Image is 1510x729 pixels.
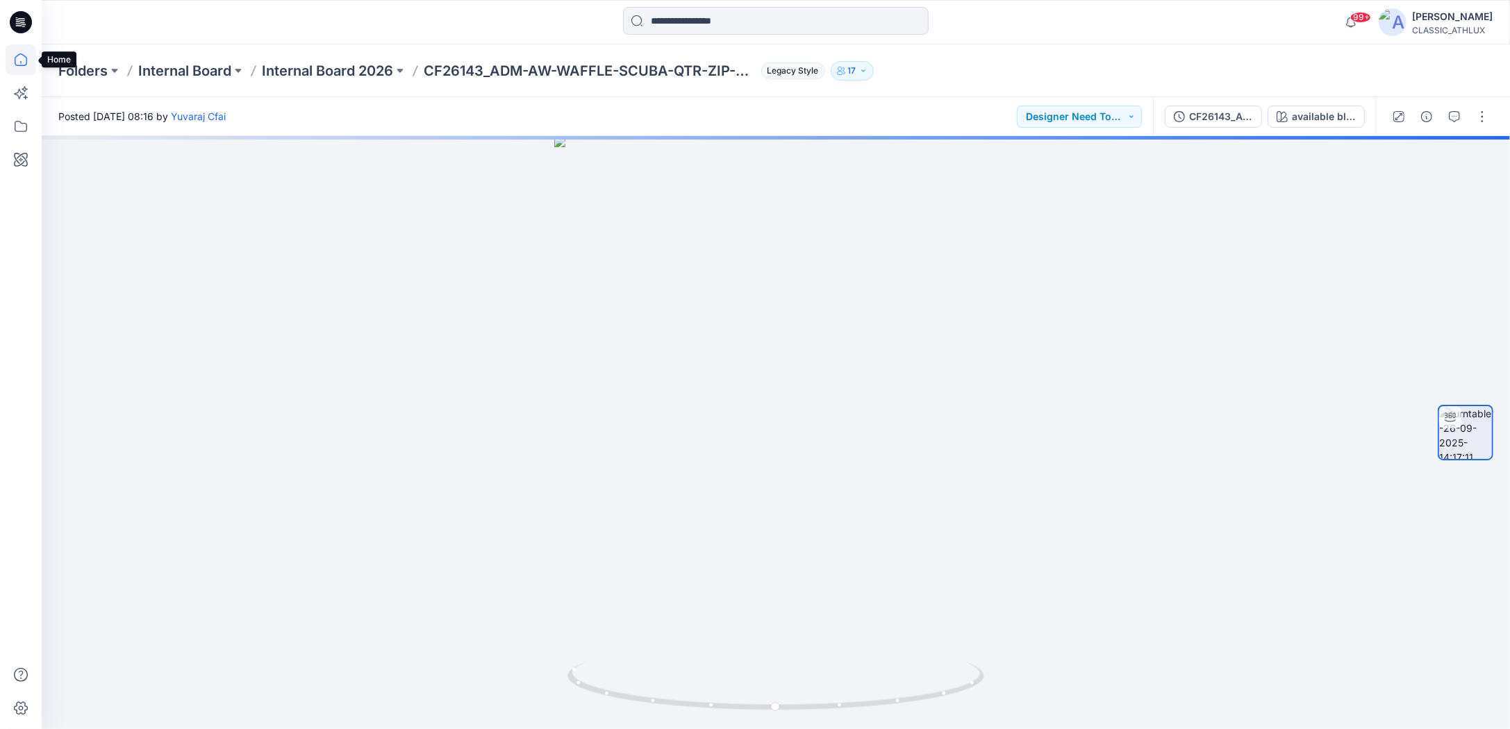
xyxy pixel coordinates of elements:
[58,109,226,124] span: Posted [DATE] 08:16 by
[171,110,226,122] a: Yuvaraj Cfai
[58,61,108,81] a: Folders
[848,63,856,78] p: 17
[138,61,231,81] a: Internal Board
[1412,25,1493,35] div: CLASSIC_ATHLUX
[262,61,393,81] a: Internal Board 2026
[1292,109,1356,124] div: available black
[1412,8,1493,25] div: [PERSON_NAME]
[1439,406,1492,459] img: turntable-26-09-2025-14:17:11
[1268,106,1365,128] button: available black
[756,61,825,81] button: Legacy Style
[761,62,825,79] span: Legacy Style
[1189,109,1253,124] div: CF26143_ADM-AW-WAFFLE-SCUBA-QTR-ZIP-MIN
[1165,106,1262,128] button: CF26143_ADM-AW-WAFFLE-SCUBA-QTR-ZIP-MIN
[1416,106,1438,128] button: Details
[1350,12,1371,23] span: 99+
[424,61,756,81] p: CF26143_ADM-AW-WAFFLE-SCUBA-QTR-ZIP-MIN
[831,61,874,81] button: 17
[1379,8,1407,36] img: avatar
